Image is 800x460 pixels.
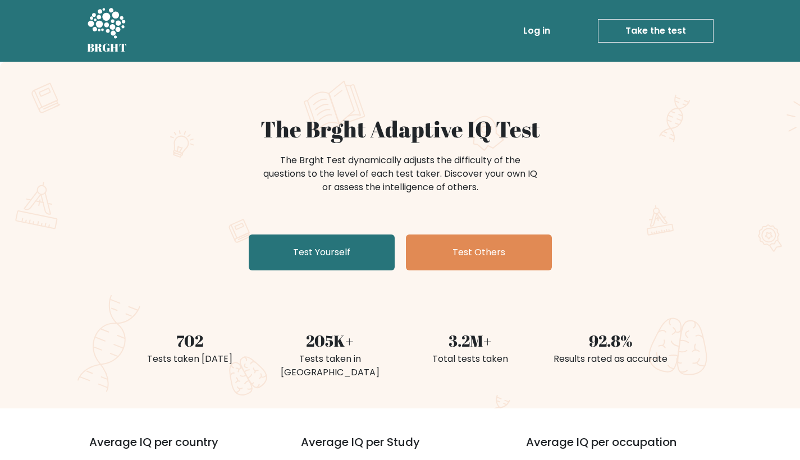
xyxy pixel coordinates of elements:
a: Take the test [598,19,714,43]
div: 92.8% [547,329,674,352]
a: BRGHT [87,4,127,57]
div: Tests taken in [GEOGRAPHIC_DATA] [267,352,394,379]
a: Test Others [406,234,552,270]
h1: The Brght Adaptive IQ Test [126,116,674,142]
div: 3.2M+ [407,329,534,352]
div: Results rated as accurate [547,352,674,366]
div: Total tests taken [407,352,534,366]
div: 205K+ [267,329,394,352]
a: Test Yourself [249,234,395,270]
a: Log in [519,20,555,42]
div: 702 [126,329,253,352]
h5: BRGHT [87,41,127,54]
div: The Brght Test dynamically adjusts the difficulty of the questions to the level of each test take... [260,154,541,194]
div: Tests taken [DATE] [126,352,253,366]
